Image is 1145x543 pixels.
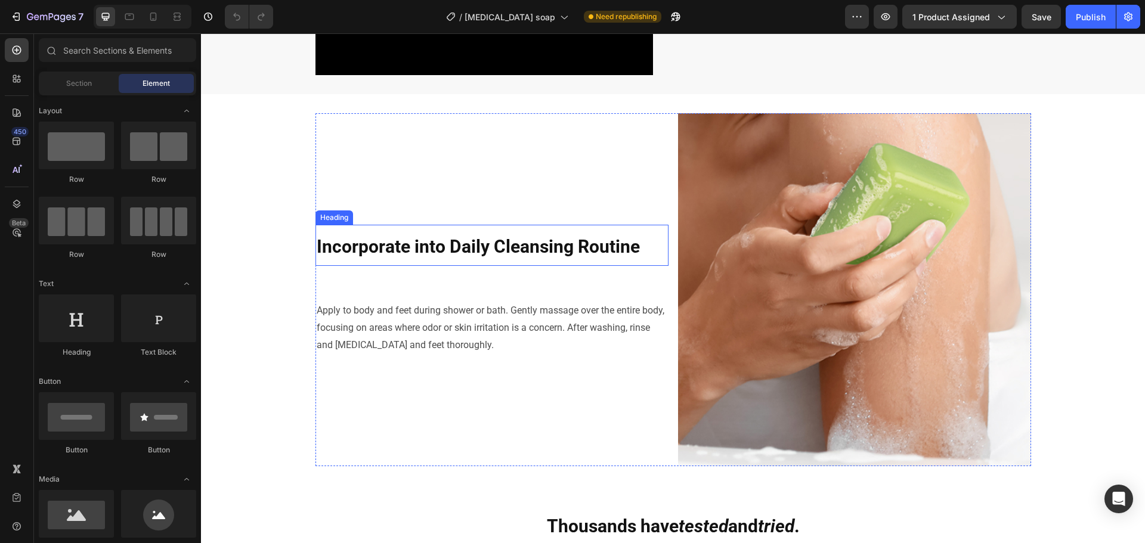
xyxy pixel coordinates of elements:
[201,33,1145,543] iframe: Design area
[177,372,196,391] span: Toggle open
[39,347,114,358] div: Heading
[39,474,60,485] span: Media
[1076,11,1106,23] div: Publish
[1066,5,1116,29] button: Publish
[1022,5,1061,29] button: Save
[527,482,557,503] strong: and
[177,470,196,489] span: Toggle open
[177,101,196,120] span: Toggle open
[39,38,196,62] input: Search Sections & Elements
[39,376,61,387] span: Button
[596,11,657,22] span: Need republishing
[121,249,196,260] div: Row
[66,78,92,89] span: Section
[557,482,593,503] strong: tried
[78,10,83,24] p: 7
[1104,485,1133,513] div: Open Intercom Messenger
[459,11,462,23] span: /
[39,278,54,289] span: Text
[593,482,599,503] strong: .
[9,218,29,228] div: Beta
[1032,12,1051,22] span: Save
[121,347,196,358] div: Text Block
[465,11,555,23] span: [MEDICAL_DATA] soap
[225,5,273,29] div: Undo/Redo
[478,482,527,503] strong: tested
[39,445,114,455] div: Button
[39,249,114,260] div: Row
[5,5,89,29] button: 7
[39,106,62,116] span: Layout
[912,11,990,23] span: 1 product assigned
[177,274,196,293] span: Toggle open
[121,174,196,185] div: Row
[39,174,114,185] div: Row
[902,5,1017,29] button: 1 product assigned
[143,78,170,89] span: Element
[346,482,478,503] strong: Thousands have
[477,80,830,433] img: gempages_538043817907979050-78019621-c29e-4213-bfb7-b19081072d46.png
[121,445,196,455] div: Button
[11,127,29,136] div: 450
